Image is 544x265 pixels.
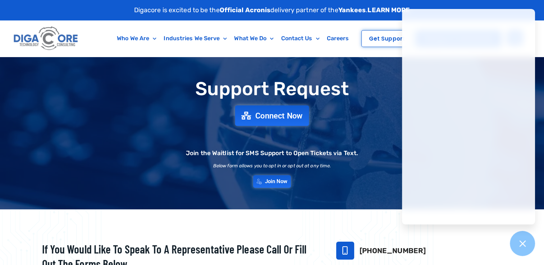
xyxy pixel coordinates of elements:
[24,79,520,99] h1: Support Request
[369,36,405,41] span: Get Support
[213,163,331,168] h2: Below form allows you to opt in or opt out at any time.
[338,6,366,14] strong: Yankees
[12,24,81,53] img: Digacore logo 1
[134,5,410,15] p: Digacore is excited to be the delivery partner of the .
[186,150,358,156] h2: Join the Waitlist for SMS Support to Open Tickets via Text.
[323,30,353,47] a: Careers
[360,246,426,255] a: [PHONE_NUMBER]
[113,30,160,47] a: Who We Are
[109,30,357,47] nav: Menu
[402,9,535,224] iframe: Chatgenie Messenger
[230,30,277,47] a: What We Do
[277,30,323,47] a: Contact Us
[265,179,288,184] span: Join Now
[160,30,230,47] a: Industries We Serve
[255,112,303,120] span: Connect Now
[336,242,354,260] a: 732-646-5725
[220,6,271,14] strong: Official Acronis
[361,30,412,47] a: Get Support
[235,105,309,126] a: Connect Now
[367,6,410,14] a: LEARN MORE
[253,175,291,188] a: Join Now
